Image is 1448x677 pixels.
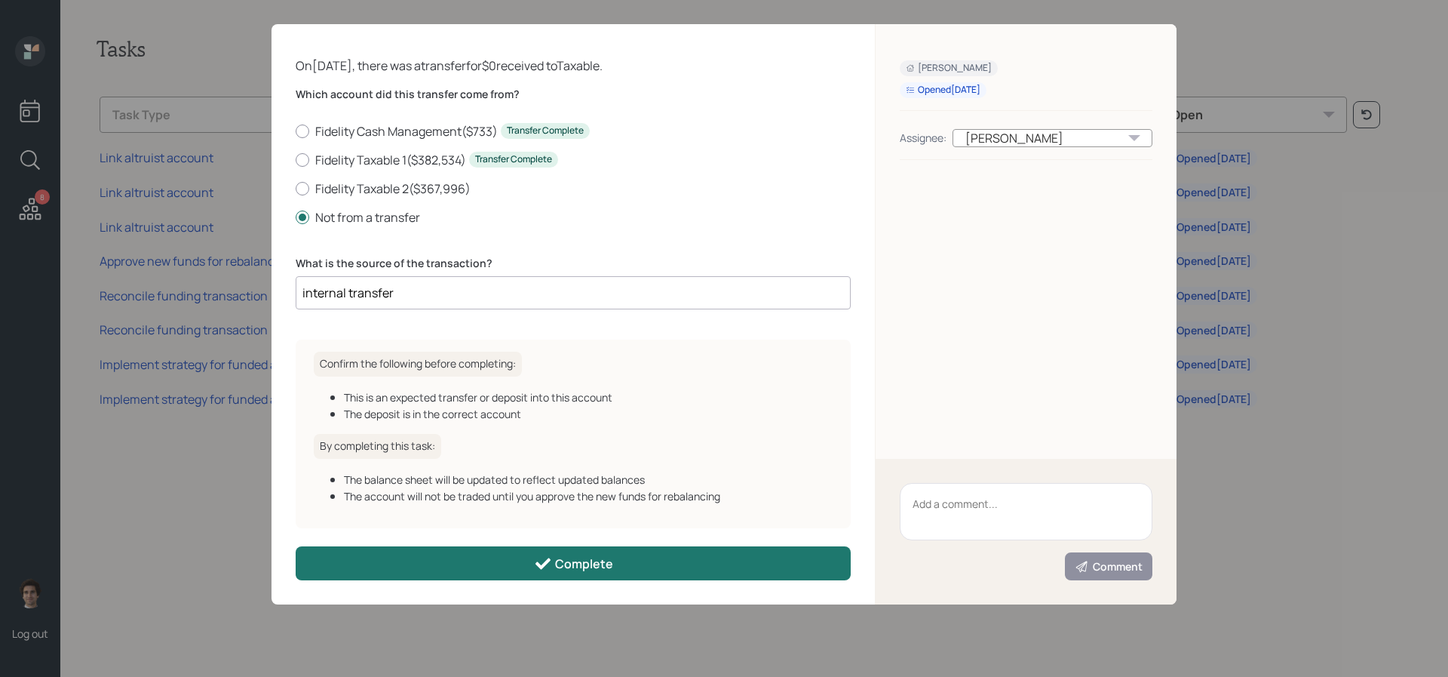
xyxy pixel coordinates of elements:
[296,209,851,226] label: Not from a transfer
[344,389,833,405] div: This is an expected transfer or deposit into this account
[344,472,833,488] div: The balance sheet will be updated to reflect updated balances
[296,57,851,75] div: On [DATE] , there was a transfer for $0 received to Taxable .
[1075,559,1143,574] div: Comment
[507,125,584,137] div: Transfer Complete
[534,555,613,573] div: Complete
[953,129,1152,147] div: [PERSON_NAME]
[344,488,833,504] div: The account will not be traded until you approve the new funds for rebalancing
[296,123,851,140] label: Fidelity Cash Management ( $733 )
[344,406,833,422] div: The deposit is in the correct account
[906,62,992,75] div: [PERSON_NAME]
[314,352,522,377] h6: Confirm the following before completing:
[475,153,552,166] div: Transfer Complete
[296,256,851,271] label: What is the source of the transaction?
[314,434,441,459] h6: By completing this task:
[906,84,980,97] div: Opened [DATE]
[296,546,851,580] button: Complete
[1065,552,1152,580] button: Comment
[296,87,851,102] label: Which account did this transfer come from?
[900,130,946,146] div: Assignee:
[296,180,851,197] label: Fidelity Taxable 2 ( $367,996 )
[296,152,851,168] label: Fidelity Taxable 1 ( $382,534 )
